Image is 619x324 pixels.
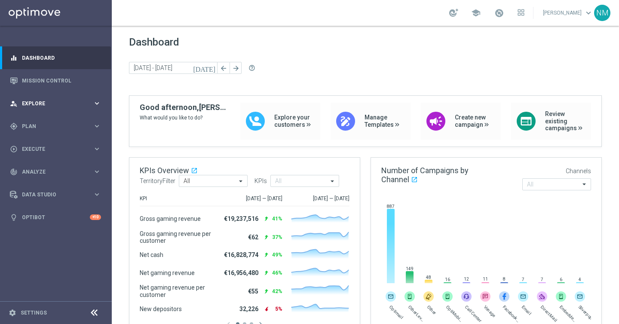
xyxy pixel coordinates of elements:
[9,77,101,84] button: Mission Control
[10,100,18,107] i: person_search
[10,145,18,153] i: play_circle_outline
[93,122,101,130] i: keyboard_arrow_right
[10,100,93,107] div: Explore
[10,69,101,92] div: Mission Control
[22,192,93,197] span: Data Studio
[542,6,594,19] a: [PERSON_NAME]keyboard_arrow_down
[22,124,93,129] span: Plan
[9,214,101,221] button: lightbulb Optibot +10
[10,46,101,69] div: Dashboard
[22,69,101,92] a: Mission Control
[594,5,610,21] div: NM
[22,206,90,229] a: Optibot
[93,145,101,153] i: keyboard_arrow_right
[10,168,18,176] i: track_changes
[9,100,101,107] button: person_search Explore keyboard_arrow_right
[93,168,101,176] i: keyboard_arrow_right
[10,145,93,153] div: Execute
[93,99,101,107] i: keyboard_arrow_right
[9,168,101,175] button: track_changes Analyze keyboard_arrow_right
[9,309,16,317] i: settings
[22,147,93,152] span: Execute
[22,101,93,106] span: Explore
[471,8,481,18] span: school
[10,54,18,62] i: equalizer
[9,55,101,61] button: equalizer Dashboard
[10,214,18,221] i: lightbulb
[93,190,101,199] i: keyboard_arrow_right
[10,168,93,176] div: Analyze
[9,146,101,153] button: play_circle_outline Execute keyboard_arrow_right
[21,310,47,315] a: Settings
[90,214,101,220] div: +10
[10,191,93,199] div: Data Studio
[9,123,101,130] button: gps_fixed Plan keyboard_arrow_right
[584,8,593,18] span: keyboard_arrow_down
[10,206,101,229] div: Optibot
[9,191,101,198] button: Data Studio keyboard_arrow_right
[22,169,93,174] span: Analyze
[10,122,18,130] i: gps_fixed
[10,122,93,130] div: Plan
[22,46,101,69] a: Dashboard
